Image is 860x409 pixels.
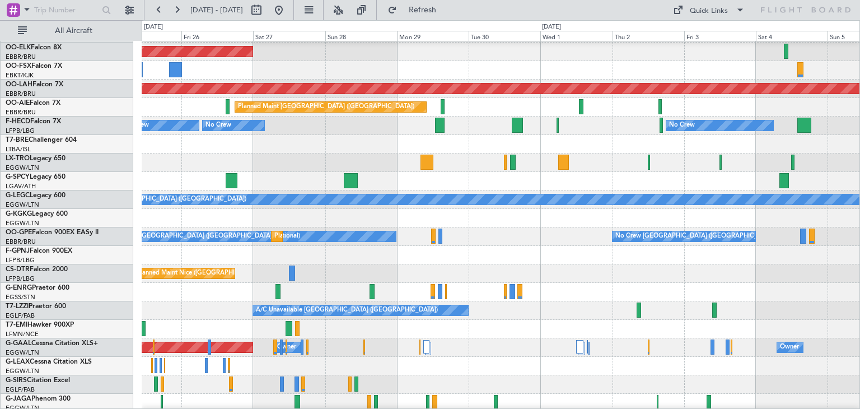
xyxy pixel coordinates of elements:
[6,53,36,61] a: EBBR/BRU
[6,322,74,328] a: T7-EMIHawker 900XP
[542,22,561,32] div: [DATE]
[6,44,31,51] span: OO-ELK
[6,248,72,254] a: F-GPNJFalcon 900EX
[6,118,61,125] a: F-HECDFalcon 7X
[397,31,469,41] div: Mon 29
[6,266,68,273] a: CS-DTRFalcon 2000
[6,127,35,135] a: LFPB/LBG
[6,100,60,106] a: OO-AIEFalcon 7X
[780,339,799,356] div: Owner
[190,5,243,15] span: [DATE] - [DATE]
[6,63,62,69] a: OO-FSXFalcon 7X
[6,211,68,217] a: G-KGKGLegacy 600
[6,90,36,98] a: EBBR/BRU
[6,174,30,180] span: G-SPCY
[6,285,32,291] span: G-ENRG
[6,322,27,328] span: T7-EMI
[756,31,828,41] div: Sat 4
[6,348,39,357] a: EGGW/LTN
[469,31,540,41] div: Tue 30
[6,219,39,227] a: EGGW/LTN
[253,31,325,41] div: Sat 27
[6,293,35,301] a: EGSS/STN
[669,117,695,134] div: No Crew
[6,266,30,273] span: CS-DTR
[6,164,39,172] a: EGGW/LTN
[64,191,246,208] div: A/C Unavailable [GEOGRAPHIC_DATA] ([GEOGRAPHIC_DATA])
[6,229,99,236] a: OO-GPEFalcon 900EX EASy II
[6,63,31,69] span: OO-FSX
[113,228,300,245] div: No Crew [GEOGRAPHIC_DATA] ([GEOGRAPHIC_DATA] National)
[6,238,36,246] a: EBBR/BRU
[6,192,30,199] span: G-LEGC
[613,31,684,41] div: Thu 2
[6,137,29,143] span: T7-BRE
[6,359,92,365] a: G-LEAXCessna Citation XLS
[256,302,438,319] div: A/C Unavailable [GEOGRAPHIC_DATA] ([GEOGRAPHIC_DATA])
[29,27,118,35] span: All Aircraft
[205,117,231,134] div: No Crew
[34,2,99,18] input: Trip Number
[6,303,66,310] a: T7-LZZIPraetor 600
[6,174,66,180] a: G-SPCYLegacy 650
[110,31,181,41] div: Thu 25
[6,118,30,125] span: F-HECD
[6,108,36,117] a: EBBR/BRU
[6,303,29,310] span: T7-LZZI
[6,44,62,51] a: OO-ELKFalcon 8X
[181,31,253,41] div: Fri 26
[6,256,35,264] a: LFPB/LBG
[6,377,70,384] a: G-SIRSCitation Excel
[6,330,39,338] a: LFMN/NCE
[144,22,163,32] div: [DATE]
[6,155,66,162] a: LX-TROLegacy 650
[6,182,36,190] a: LGAV/ATH
[6,145,31,154] a: LTBA/ISL
[540,31,612,41] div: Wed 1
[615,228,803,245] div: No Crew [GEOGRAPHIC_DATA] ([GEOGRAPHIC_DATA] National)
[6,81,63,88] a: OO-LAHFalcon 7X
[325,31,397,41] div: Sun 28
[6,229,32,236] span: OO-GPE
[238,99,414,115] div: Planned Maint [GEOGRAPHIC_DATA] ([GEOGRAPHIC_DATA])
[6,359,30,365] span: G-LEAX
[6,340,98,347] a: G-GAALCessna Citation XLS+
[6,81,32,88] span: OO-LAH
[6,312,35,320] a: EGLF/FAB
[382,1,450,19] button: Refresh
[12,22,121,40] button: All Aircraft
[6,201,39,209] a: EGGW/LTN
[667,1,750,19] button: Quick Links
[6,340,31,347] span: G-GAAL
[6,192,66,199] a: G-LEGCLegacy 600
[137,265,261,282] div: Planned Maint Nice ([GEOGRAPHIC_DATA])
[6,137,77,143] a: T7-BREChallenger 604
[6,396,71,402] a: G-JAGAPhenom 300
[690,6,728,17] div: Quick Links
[6,367,39,375] a: EGGW/LTN
[6,211,32,217] span: G-KGKG
[277,339,296,356] div: Owner
[6,396,31,402] span: G-JAGA
[6,285,69,291] a: G-ENRGPraetor 600
[399,6,446,14] span: Refresh
[6,377,27,384] span: G-SIRS
[6,155,30,162] span: LX-TRO
[6,275,35,283] a: LFPB/LBG
[274,228,477,245] div: Planned Maint [GEOGRAPHIC_DATA] ([GEOGRAPHIC_DATA] National)
[6,248,30,254] span: F-GPNJ
[6,100,30,106] span: OO-AIE
[684,31,756,41] div: Fri 3
[6,385,35,394] a: EGLF/FAB
[6,71,34,80] a: EBKT/KJK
